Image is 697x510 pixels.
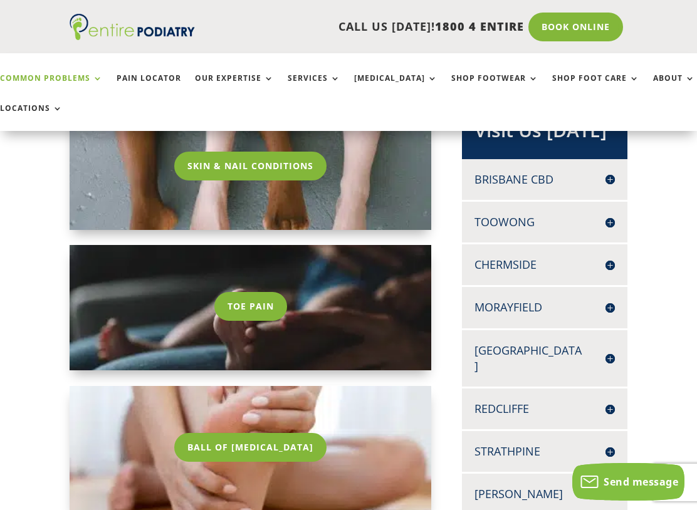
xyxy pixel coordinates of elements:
img: logo (1) [70,14,195,40]
h4: Morayfield [474,299,615,315]
h4: [GEOGRAPHIC_DATA] [474,343,615,374]
a: Book Online [528,13,623,41]
a: Ball Of [MEDICAL_DATA] [174,433,327,462]
h2: Visit Us [DATE] [474,117,615,150]
a: [MEDICAL_DATA] [354,74,438,101]
h4: Strathpine [474,444,615,459]
h4: Toowong [474,214,615,230]
a: Pain Locator [117,74,181,101]
h4: Redcliffe [474,401,615,417]
h4: Chermside [474,257,615,273]
h4: Brisbane CBD [474,172,615,187]
a: About [653,74,695,101]
a: Shop Footwear [451,74,538,101]
h4: [PERSON_NAME] [474,486,615,502]
a: Services [288,74,340,101]
p: CALL US [DATE]! [195,19,524,35]
span: 1800 4 ENTIRE [435,19,524,34]
button: Send message [572,463,684,501]
a: Toe Pain [214,292,287,321]
a: Entire Podiatry [70,30,195,43]
a: Our Expertise [195,74,274,101]
a: Shop Foot Care [552,74,639,101]
span: Send message [604,475,678,489]
a: Skin & Nail Conditions [174,152,327,180]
